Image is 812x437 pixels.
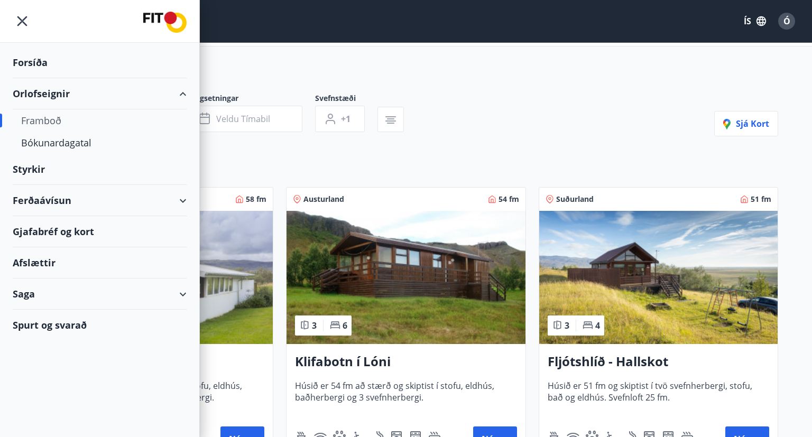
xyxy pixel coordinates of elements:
span: Sjá kort [723,118,769,129]
div: Bókunardagatal [21,132,178,154]
div: Forsíða [13,47,187,78]
button: ÍS [738,12,772,31]
span: 4 [595,320,600,331]
div: Ferðaávísun [13,185,187,216]
span: Austurland [303,194,344,204]
button: +1 [315,106,365,132]
h3: Fljótshlíð - Hallskot [548,352,769,371]
img: Paella dish [539,211,778,344]
button: Sjá kort [714,111,778,136]
div: Spurt og svarað [13,310,187,340]
span: 3 [312,320,317,331]
span: 58 fm [246,194,266,204]
button: Ó [774,8,799,34]
div: Orlofseignir [13,78,187,109]
span: 51 fm [751,194,771,204]
img: Paella dish [287,211,525,344]
span: Svefnstæði [315,93,377,106]
span: Suðurland [556,194,594,204]
span: Veldu tímabil [216,113,270,125]
div: Framboð [21,109,178,132]
span: 6 [343,320,347,331]
span: Ó [783,15,790,27]
div: Saga [13,278,187,310]
span: Húsið er 54 fm að stærð og skiptist í stofu, eldhús, baðherbergi og 3 svefnherbergi. [295,380,516,415]
button: menu [13,12,32,31]
span: 54 fm [499,194,519,204]
div: Afslættir [13,247,187,278]
img: union_logo [143,12,187,33]
button: Veldu tímabil [190,106,302,132]
div: Styrkir [13,154,187,185]
span: +1 [341,113,350,125]
div: Gjafabréf og kort [13,216,187,247]
h3: Klifabotn í Lóni [295,352,516,371]
span: 3 [565,320,569,331]
span: Dagsetningar [190,93,315,106]
span: Húsið er 51 fm og skiptist í tvö svefnherbergi, stofu, bað og eldhús. Svefnloft 25 fm. [548,380,769,415]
